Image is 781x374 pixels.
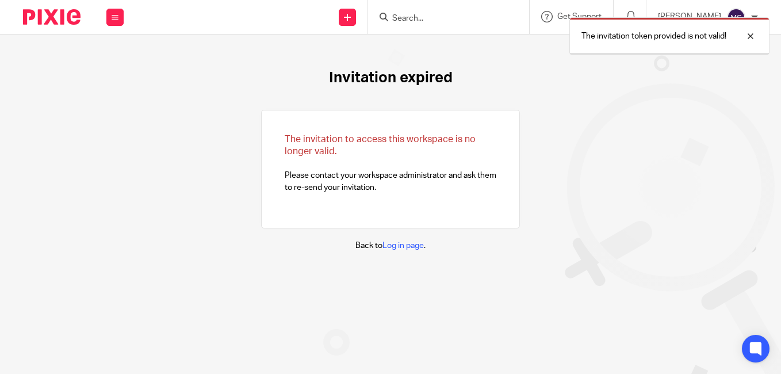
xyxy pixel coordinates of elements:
[23,9,81,25] img: Pixie
[355,240,426,251] p: Back to .
[285,135,476,156] span: The invitation to access this workspace is no longer valid.
[285,133,496,193] p: Please contact your workspace administrator and ask them to re-send your invitation.
[727,8,745,26] img: svg%3E
[329,69,453,87] h1: Invitation expired
[581,30,726,42] p: The invitation token provided is not valid!
[382,242,424,250] a: Log in page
